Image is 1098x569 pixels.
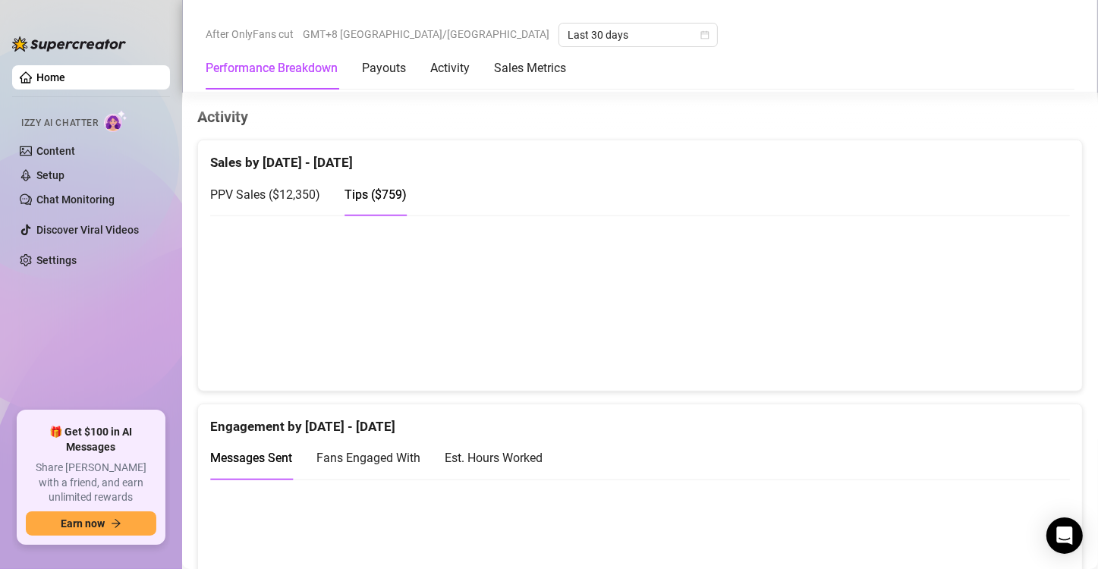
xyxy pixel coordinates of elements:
div: Sales by [DATE] - [DATE] [210,140,1070,173]
a: Chat Monitoring [36,193,115,206]
span: arrow-right [111,518,121,529]
span: Izzy AI Chatter [21,116,98,130]
span: After OnlyFans cut [206,23,294,46]
div: Sales Metrics [494,59,566,77]
span: Share [PERSON_NAME] with a friend, and earn unlimited rewards [26,461,156,505]
span: Fans Engaged With [316,451,420,465]
div: Performance Breakdown [206,59,338,77]
img: logo-BBDzfeDw.svg [12,36,126,52]
span: Earn now [61,517,105,530]
span: Tips ( $759 ) [345,187,407,202]
span: Messages Sent [210,451,292,465]
span: PPV Sales ( $12,350 ) [210,187,320,202]
span: 🎁 Get $100 in AI Messages [26,425,156,454]
a: Home [36,71,65,83]
a: Content [36,145,75,157]
span: Last 30 days [568,24,709,46]
span: GMT+8 [GEOGRAPHIC_DATA]/[GEOGRAPHIC_DATA] [303,23,549,46]
a: Setup [36,169,64,181]
div: Engagement by [DATE] - [DATE] [210,404,1070,437]
span: calendar [700,30,709,39]
h4: Activity [197,106,1083,127]
div: Payouts [362,59,406,77]
a: Settings [36,254,77,266]
div: Open Intercom Messenger [1046,517,1083,554]
img: AI Chatter [104,110,127,132]
div: Est. Hours Worked [445,448,543,467]
div: Activity [430,59,470,77]
button: Earn nowarrow-right [26,511,156,536]
a: Discover Viral Videos [36,224,139,236]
